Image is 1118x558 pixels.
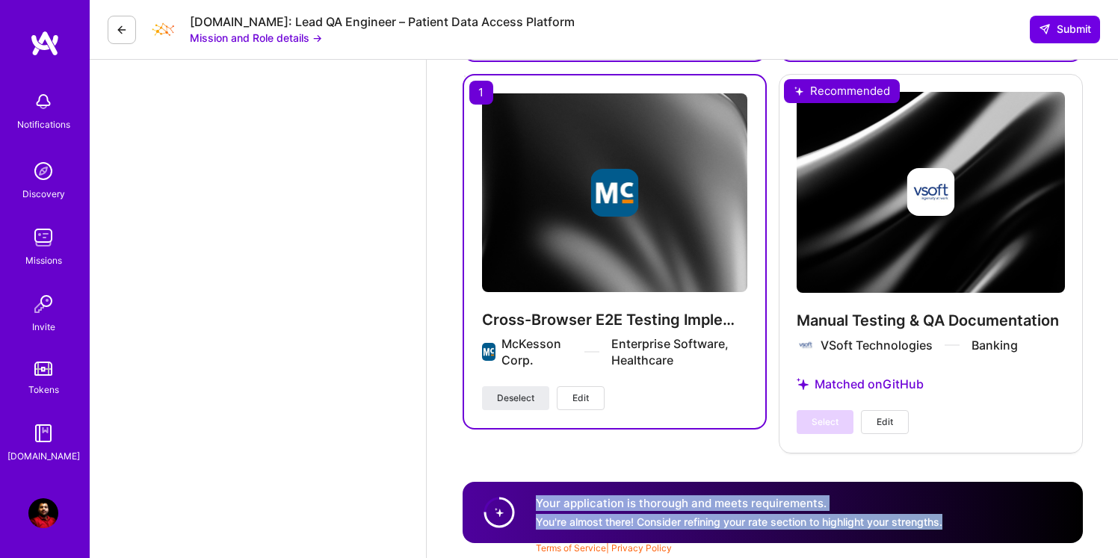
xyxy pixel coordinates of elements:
[482,93,747,292] img: cover
[90,513,1118,551] div: © 2025 ATeams Inc., All rights reserved.
[116,24,128,36] i: icon LeftArrowDark
[536,542,672,554] span: |
[28,382,59,397] div: Tokens
[28,87,58,117] img: bell
[536,542,606,554] a: Terms of Service
[536,495,942,511] h4: Your application is thorough and meets requirements.
[1030,16,1100,43] button: Submit
[34,362,52,376] img: tokens
[25,252,62,268] div: Missions
[482,386,549,410] button: Deselect
[190,30,322,46] button: Mission and Role details →
[30,30,60,57] img: logo
[590,169,638,217] img: Company logo
[1030,16,1100,43] div: null
[28,156,58,186] img: discovery
[22,186,65,202] div: Discovery
[482,310,747,329] h4: Cross-Browser E2E Testing Implementation
[28,289,58,319] img: Invite
[7,448,80,464] div: [DOMAIN_NAME]
[501,335,747,368] div: McKesson Corp. Enterprise Software, Healthcare
[28,223,58,252] img: teamwork
[497,391,534,405] span: Deselect
[148,15,178,45] img: Company Logo
[32,319,55,335] div: Invite
[17,117,70,132] div: Notifications
[482,343,496,361] img: Company logo
[572,391,589,405] span: Edit
[28,418,58,448] img: guide book
[1039,23,1051,35] i: icon SendLight
[536,515,942,528] span: You're almost there! Consider refining your rate section to highlight your strengths.
[861,410,909,434] button: Edit
[25,498,62,528] a: User Avatar
[877,415,893,429] span: Edit
[1039,22,1091,37] span: Submit
[611,542,672,554] a: Privacy Policy
[190,14,575,30] div: [DOMAIN_NAME]: Lead QA Engineer – Patient Data Access Platform
[557,386,605,410] button: Edit
[28,498,58,528] img: User Avatar
[584,351,599,353] img: divider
